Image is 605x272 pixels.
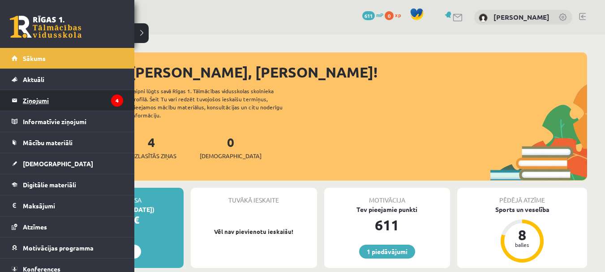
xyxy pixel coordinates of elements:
[23,138,73,147] span: Mācību materiāli
[457,205,587,264] a: Sports un veselība 8 balles
[509,242,536,247] div: balles
[23,195,123,216] legend: Maksājumi
[324,188,451,205] div: Motivācija
[12,48,123,69] a: Sākums
[131,87,298,119] div: Laipni lūgts savā Rīgas 1. Tālmācības vidusskolas skolnieka profilā. Šeit Tu vari redzēt tuvojošo...
[376,11,383,18] span: mP
[385,11,394,20] span: 0
[126,151,176,160] span: Neizlasītās ziņas
[362,11,375,20] span: 611
[191,188,317,205] div: Tuvākā ieskaite
[12,111,123,132] a: Informatīvie ziņojumi
[23,160,93,168] span: [DEMOGRAPHIC_DATA]
[200,151,262,160] span: [DEMOGRAPHIC_DATA]
[23,75,44,83] span: Aktuāli
[493,13,549,22] a: [PERSON_NAME]
[457,205,587,214] div: Sports un veselība
[12,174,123,195] a: Digitālie materiāli
[12,90,123,111] a: Ziņojumi4
[10,16,82,38] a: Rīgas 1. Tālmācības vidusskola
[23,111,123,132] legend: Informatīvie ziņojumi
[126,134,176,160] a: 4Neizlasītās ziņas
[133,213,139,226] span: €
[457,188,587,205] div: Pēdējā atzīme
[385,11,405,18] a: 0 xp
[324,214,451,236] div: 611
[200,134,262,160] a: 0[DEMOGRAPHIC_DATA]
[23,90,123,111] legend: Ziņojumi
[12,216,123,237] a: Atzīmes
[395,11,401,18] span: xp
[12,195,123,216] a: Maksājumi
[12,132,123,153] a: Mācību materiāli
[23,244,94,252] span: Motivācijas programma
[195,227,313,236] p: Vēl nav pievienotu ieskaišu!
[23,181,76,189] span: Digitālie materiāli
[509,228,536,242] div: 8
[23,223,47,231] span: Atzīmes
[324,205,451,214] div: Tev pieejamie punkti
[12,69,123,90] a: Aktuāli
[12,237,123,258] a: Motivācijas programma
[130,61,587,83] div: [PERSON_NAME], [PERSON_NAME]!
[111,95,123,107] i: 4
[359,245,415,259] a: 1 piedāvājumi
[23,54,46,62] span: Sākums
[362,11,383,18] a: 611 mP
[12,153,123,174] a: [DEMOGRAPHIC_DATA]
[479,13,488,22] img: Jānis Tuls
